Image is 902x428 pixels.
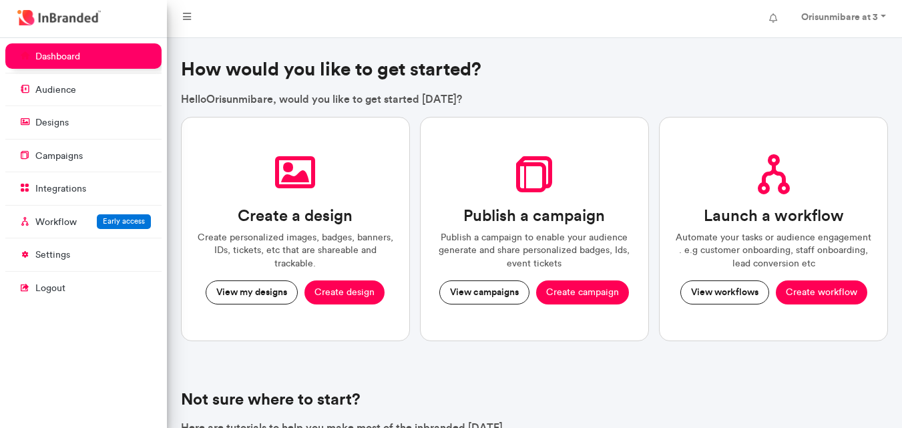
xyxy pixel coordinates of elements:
p: logout [35,282,65,295]
strong: Orisunmibare at 3 [801,11,878,23]
button: Create workflow [776,280,867,304]
p: integrations [35,182,86,196]
p: dashboard [35,50,80,63]
a: audience [5,77,162,102]
a: campaigns [5,143,162,168]
p: audience [35,83,76,97]
h3: Publish a campaign [463,206,605,226]
a: integrations [5,176,162,201]
p: settings [35,248,70,262]
h3: How would you like to get started? [181,58,889,81]
p: Hello Orisunmibare , would you like to get started [DATE]? [181,91,889,106]
img: InBranded Logo [14,7,104,29]
button: Create design [304,280,385,304]
span: Early access [103,216,145,226]
button: View workflows [680,280,769,304]
p: Workflow [35,216,77,229]
p: campaigns [35,150,83,163]
h3: Create a design [238,206,353,226]
h4: Not sure where to start? [181,390,889,409]
p: Create personalized images, badges, banners, IDs, tickets, etc that are shareable and trackable. [198,231,393,270]
a: designs [5,110,162,135]
button: View my designs [206,280,298,304]
h3: Launch a workflow [704,206,844,226]
button: View campaigns [439,280,529,304]
p: Automate your tasks or audience engagement . e.g customer onboarding, staff onboarding, lead conv... [676,231,871,270]
a: dashboard [5,43,162,69]
p: Publish a campaign to enable your audience generate and share personalized badges, Ids, event tic... [437,231,632,270]
a: settings [5,242,162,267]
a: WorkflowEarly access [5,209,162,234]
p: designs [35,116,69,130]
a: Orisunmibare at 3 [788,5,897,32]
button: Create campaign [536,280,629,304]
